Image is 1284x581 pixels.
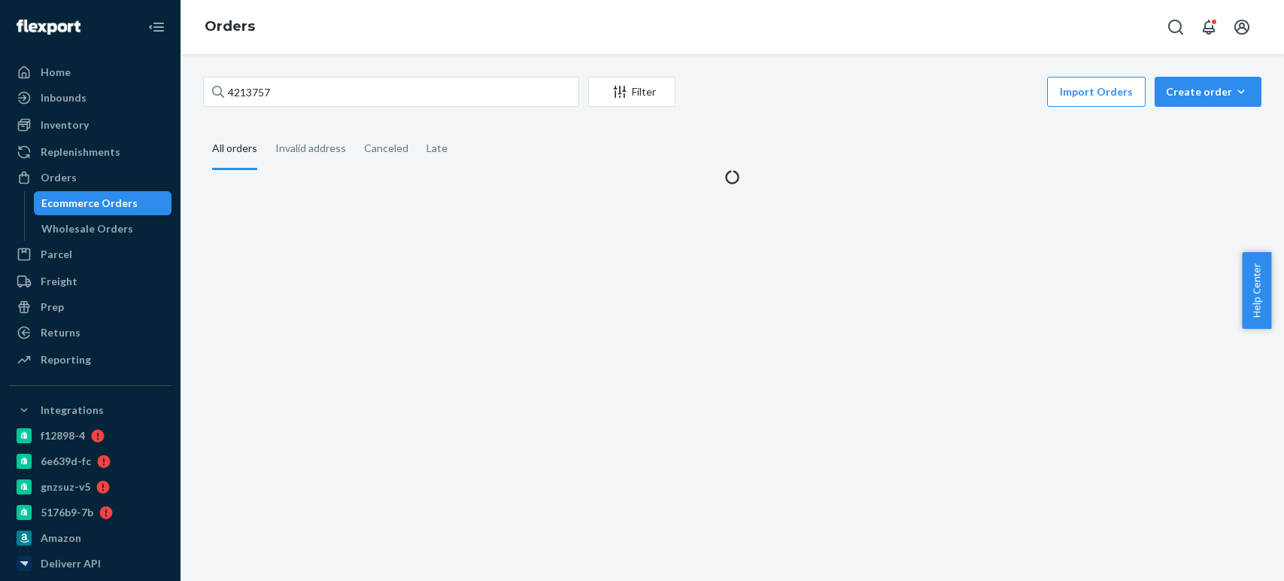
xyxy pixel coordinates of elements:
a: 5176b9-7b [9,500,172,525]
a: Amazon [9,526,172,550]
div: gnzsuz-v5 [41,479,90,494]
a: Deliverr API [9,552,172,576]
button: Import Orders [1047,77,1146,107]
button: Create order [1155,77,1261,107]
a: f12898-4 [9,424,172,448]
div: 6e639d-fc [41,454,91,469]
a: Inbounds [9,86,172,110]
button: Filter [588,77,675,107]
div: Reporting [41,352,91,367]
div: Wholesale Orders [41,221,133,236]
a: Freight [9,269,172,294]
iframe: Opens a widget where you can chat to one of our agents [1188,536,1269,573]
div: Returns [41,325,80,340]
div: Integrations [41,403,104,418]
button: Close Navigation [141,12,172,42]
button: Open account menu [1227,12,1257,42]
a: Returns [9,321,172,345]
a: Parcel [9,242,172,266]
a: Orders [205,18,255,35]
a: Reporting [9,348,172,372]
a: Home [9,60,172,84]
div: Inventory [41,117,89,132]
button: Open notifications [1194,12,1224,42]
div: Canceled [364,129,408,168]
a: Wholesale Orders [34,217,172,241]
div: All orders [212,129,257,170]
button: Help Center [1242,252,1271,329]
div: Prep [41,300,64,315]
div: Ecommerce Orders [41,196,138,211]
a: Prep [9,295,172,319]
div: Home [41,65,71,80]
div: Amazon [41,531,81,546]
ol: breadcrumbs [193,5,267,49]
div: f12898-4 [41,428,85,443]
div: Inbounds [41,90,87,105]
img: Flexport logo [17,20,80,35]
div: Create order [1166,84,1250,99]
div: Orders [41,170,77,185]
a: 6e639d-fc [9,449,172,473]
a: Ecommerce Orders [34,191,172,215]
div: Deliverr API [41,556,101,571]
button: Integrations [9,398,172,422]
div: Replenishments [41,144,120,160]
button: Open Search Box [1161,12,1191,42]
div: Invalid address [275,129,346,168]
div: Parcel [41,247,72,262]
div: Freight [41,274,77,289]
input: Search orders [203,77,579,107]
div: Late [426,129,448,168]
a: Replenishments [9,140,172,164]
div: Filter [589,84,675,99]
a: gnzsuz-v5 [9,475,172,499]
a: Orders [9,166,172,190]
a: Inventory [9,113,172,137]
div: 5176b9-7b [41,505,93,520]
